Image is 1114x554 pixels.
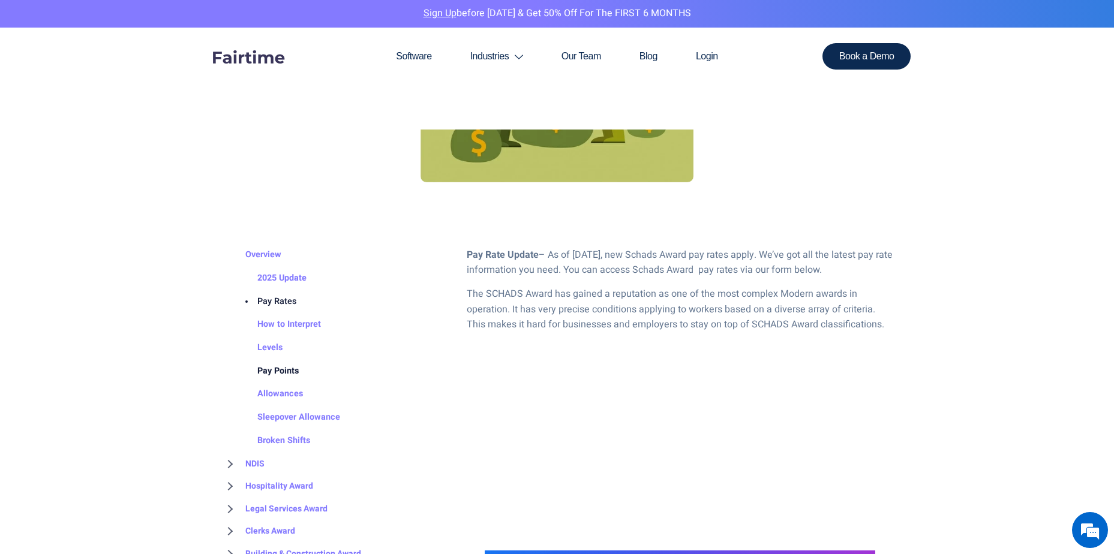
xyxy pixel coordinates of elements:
a: Pay Points [233,360,299,383]
a: Sleepover Allowance [233,406,340,429]
a: Login [677,28,737,85]
a: Pay Rates [233,290,296,314]
a: Broken Shifts [233,429,310,453]
a: Blog [620,28,677,85]
a: Levels [233,336,283,360]
span: We're online! [70,151,166,272]
a: Book a Demo [822,43,911,70]
a: Industries [451,28,542,85]
strong: Pay Rate Update [467,248,539,262]
a: 2025 Update [233,267,307,290]
p: before [DATE] & Get 50% Off for the FIRST 6 MONTHS [9,6,1105,22]
a: Sign Up [424,6,457,20]
a: Hospitality Award [221,475,313,498]
a: Our Team [542,28,620,85]
a: Software [377,28,451,85]
textarea: Type your message and hit 'Enter' [6,327,229,369]
a: NDIS [221,453,265,475]
a: Legal Services Award [221,498,328,520]
p: – As of [DATE], new Schads Award pay rates apply. We’ve got all the latest pay rate information y... [467,248,893,278]
iframe: Looking for Schads Award Pay Rates? [467,353,889,533]
p: The SCHADS Award has gained a reputation as one of the most complex Modern awards in operation. I... [467,287,893,333]
a: Overview [221,243,281,267]
span: Book a Demo [839,52,894,61]
a: Clerks Award [221,520,295,543]
a: Allowances [233,383,303,406]
a: How to Interpret [233,313,321,336]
